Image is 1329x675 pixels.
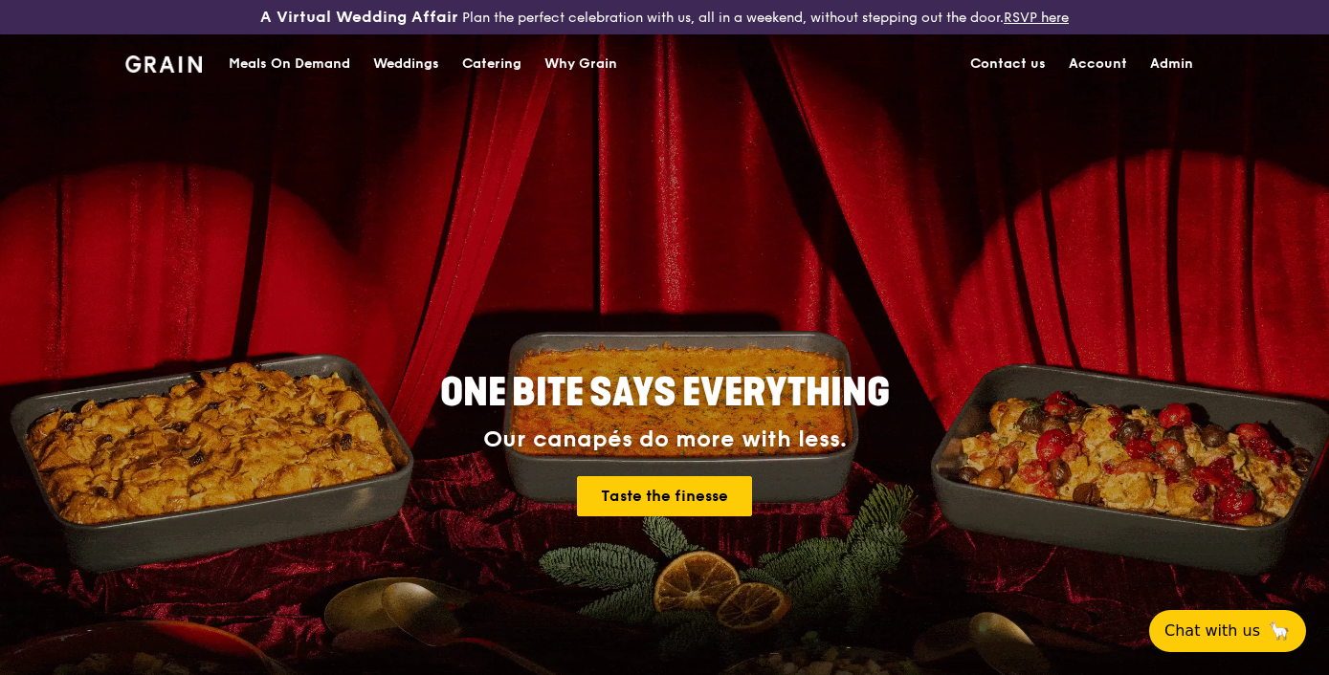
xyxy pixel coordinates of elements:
a: Contact us [959,35,1057,93]
a: GrainGrain [125,33,203,91]
div: Meals On Demand [229,35,350,93]
a: RSVP here [1004,10,1069,26]
div: Weddings [373,35,439,93]
a: Catering [451,35,533,93]
button: Chat with us🦙 [1149,610,1306,652]
div: Catering [462,35,521,93]
img: Grain [125,55,203,73]
div: Our canapés do more with less. [321,426,1009,453]
a: Why Grain [533,35,629,93]
a: Weddings [362,35,451,93]
a: Taste the finesse [577,476,752,516]
div: Plan the perfect celebration with us, all in a weekend, without stepping out the door. [222,8,1108,27]
div: Why Grain [544,35,617,93]
span: 🦙 [1268,620,1291,642]
span: Chat with us [1164,620,1260,642]
span: ONE BITE SAYS EVERYTHING [440,370,890,416]
a: Account [1057,35,1139,93]
a: Admin [1139,35,1205,93]
h3: A Virtual Wedding Affair [260,8,458,27]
